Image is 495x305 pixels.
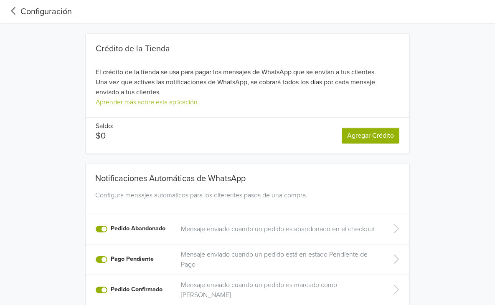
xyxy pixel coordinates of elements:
[111,255,154,264] label: Pago Pendiente
[96,44,399,54] div: Crédito de la Tienda
[96,98,199,106] a: Aprender más sobre esta aplicación.
[342,128,399,144] a: Agregar Crédito
[92,164,403,187] div: Notificaciones Automáticas de WhatsApp
[96,131,114,141] p: $0
[181,250,378,270] a: Mensaje enviado cuando un pedido está en estado Pendiente de Pago
[111,224,165,233] label: Pedido Abandonado
[7,5,72,18] a: Configuración
[96,121,114,131] p: Saldo:
[111,285,162,294] label: Pedido Confirmado
[181,224,378,234] a: Mensaje enviado cuando un pedido es abandonado en el checkout
[92,190,403,210] div: Configura mensajes automáticos para los diferentes pasos de una compra.
[86,44,409,107] div: El crédito de la tienda se usa para pagar los mensajes de WhatsApp que se envían a tus clientes. ...
[181,280,378,300] a: Mensaje enviado cuando un pedido es marcado como [PERSON_NAME]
